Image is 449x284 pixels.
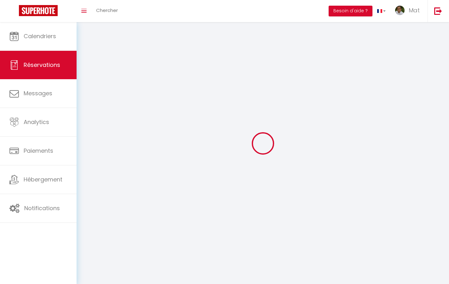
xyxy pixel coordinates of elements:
[24,175,62,183] span: Hébergement
[24,89,52,97] span: Messages
[409,6,420,14] span: Mat
[24,61,60,69] span: Réservations
[329,6,372,16] button: Besoin d'aide ?
[24,147,53,155] span: Paiements
[24,204,60,212] span: Notifications
[96,7,118,14] span: Chercher
[24,118,49,126] span: Analytics
[19,5,58,16] img: Super Booking
[395,6,405,15] img: ...
[434,7,442,15] img: logout
[5,3,24,21] button: Ouvrir le widget de chat LiveChat
[24,32,56,40] span: Calendriers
